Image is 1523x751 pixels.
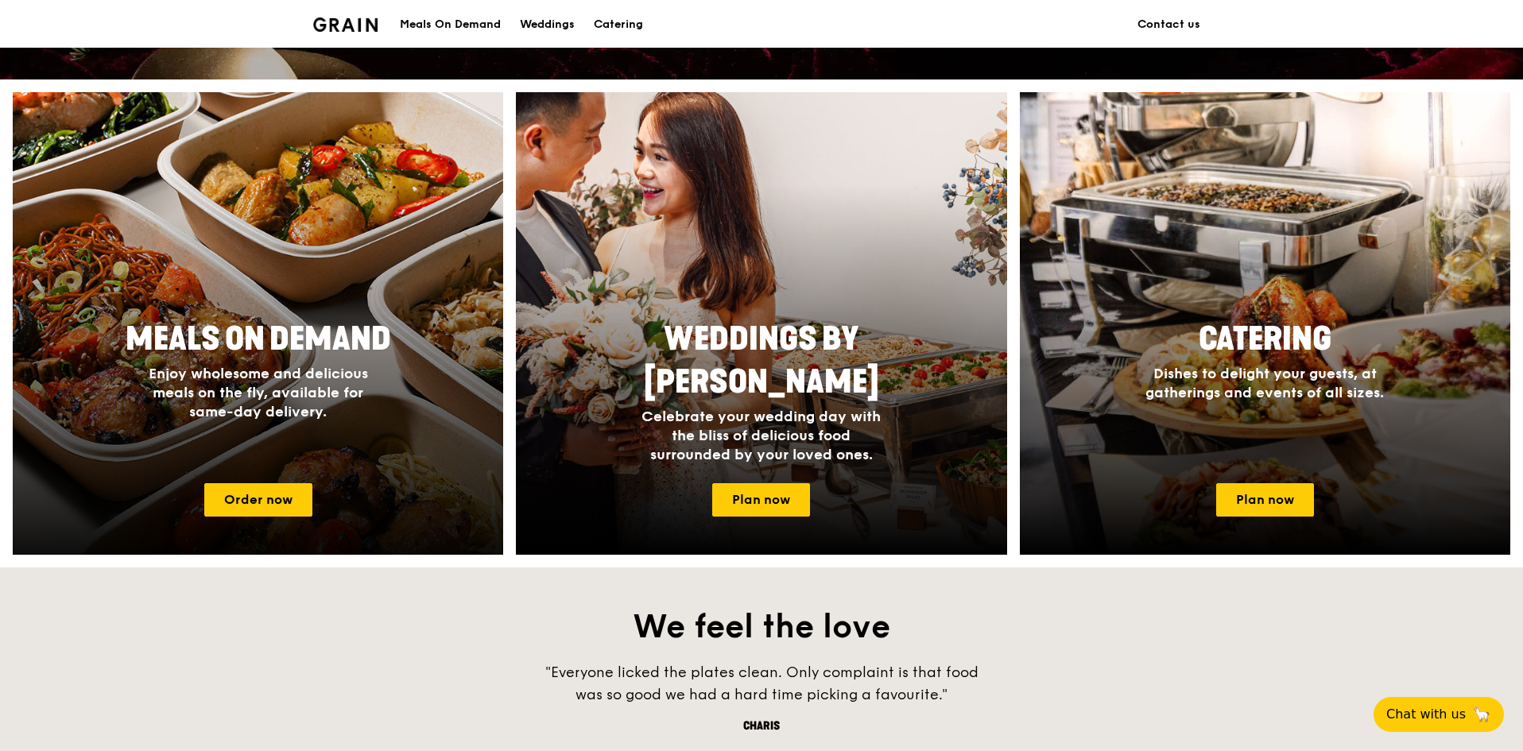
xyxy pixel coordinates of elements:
[584,1,653,48] a: Catering
[1374,697,1504,732] button: Chat with us🦙
[1216,483,1314,517] a: Plan now
[516,92,1006,555] a: Weddings by [PERSON_NAME]Celebrate your wedding day with the bliss of delicious food surrounded b...
[1020,92,1510,555] a: CateringDishes to delight your guests, at gatherings and events of all sizes.Plan now
[644,320,879,401] span: Weddings by [PERSON_NAME]
[523,661,1000,706] div: "Everyone licked the plates clean. Only complaint is that food was so good we had a hard time pic...
[520,1,575,48] div: Weddings
[149,365,368,420] span: Enjoy wholesome and delicious meals on the fly, available for same-day delivery.
[1128,1,1210,48] a: Contact us
[313,17,378,32] img: Grain
[126,320,391,358] span: Meals On Demand
[523,718,1000,734] div: Charis
[13,92,503,555] a: Meals On DemandEnjoy wholesome and delicious meals on the fly, available for same-day delivery.Or...
[712,483,810,517] a: Plan now
[400,1,501,48] div: Meals On Demand
[204,483,312,517] a: Order now
[1145,365,1384,401] span: Dishes to delight your guests, at gatherings and events of all sizes.
[510,1,584,48] a: Weddings
[1386,705,1466,724] span: Chat with us
[1199,320,1331,358] span: Catering
[641,408,881,463] span: Celebrate your wedding day with the bliss of delicious food surrounded by your loved ones.
[1472,705,1491,724] span: 🦙
[594,1,643,48] div: Catering
[1020,92,1510,555] img: catering-card.e1cfaf3e.jpg
[516,92,1006,555] img: weddings-card.4f3003b8.jpg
